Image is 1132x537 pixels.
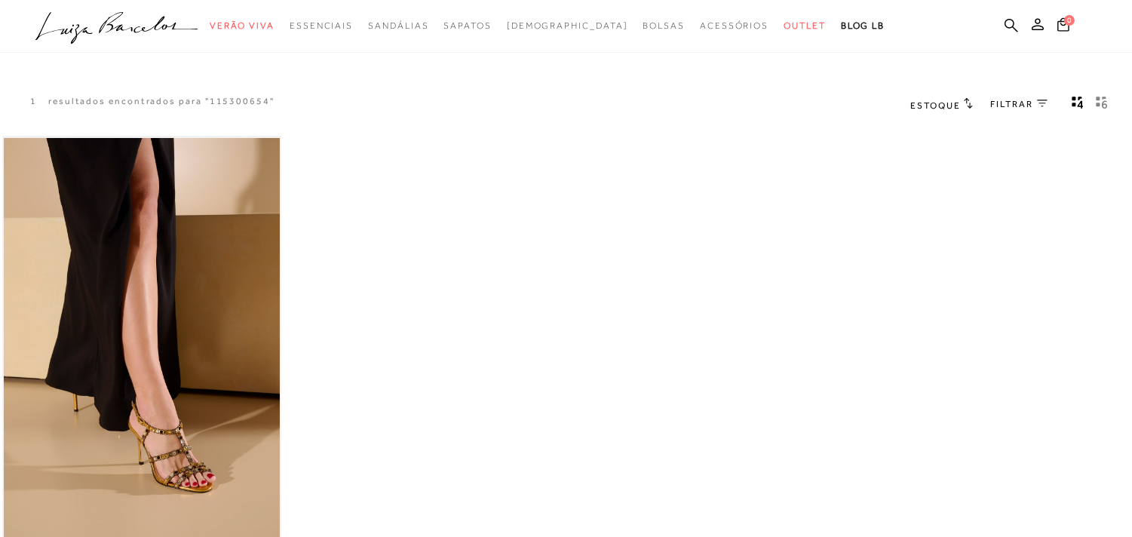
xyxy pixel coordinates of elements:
a: noSubCategoriesText [507,12,628,40]
span: [DEMOGRAPHIC_DATA] [507,20,628,31]
a: categoryNavScreenReaderText [210,12,275,40]
: resultados encontrados para "115300654" [48,95,275,108]
span: Acessórios [700,20,768,31]
a: categoryNavScreenReaderText [700,12,768,40]
span: BLOG LB [841,20,885,31]
span: FILTRAR [991,98,1033,111]
a: categoryNavScreenReaderText [443,12,491,40]
span: 0 [1064,15,1075,26]
span: Estoque [910,100,960,111]
span: Essenciais [290,20,353,31]
a: BLOG LB [841,12,885,40]
span: Sandálias [368,20,428,31]
p: 1 [30,95,37,108]
a: categoryNavScreenReaderText [368,12,428,40]
button: gridText6Desc [1091,95,1112,115]
a: categoryNavScreenReaderText [784,12,826,40]
span: Sapatos [443,20,491,31]
span: Outlet [784,20,826,31]
a: categoryNavScreenReaderText [290,12,353,40]
a: categoryNavScreenReaderText [643,12,685,40]
button: Mostrar 4 produtos por linha [1067,95,1088,115]
button: 0 [1053,17,1074,37]
span: Verão Viva [210,20,275,31]
span: Bolsas [643,20,685,31]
